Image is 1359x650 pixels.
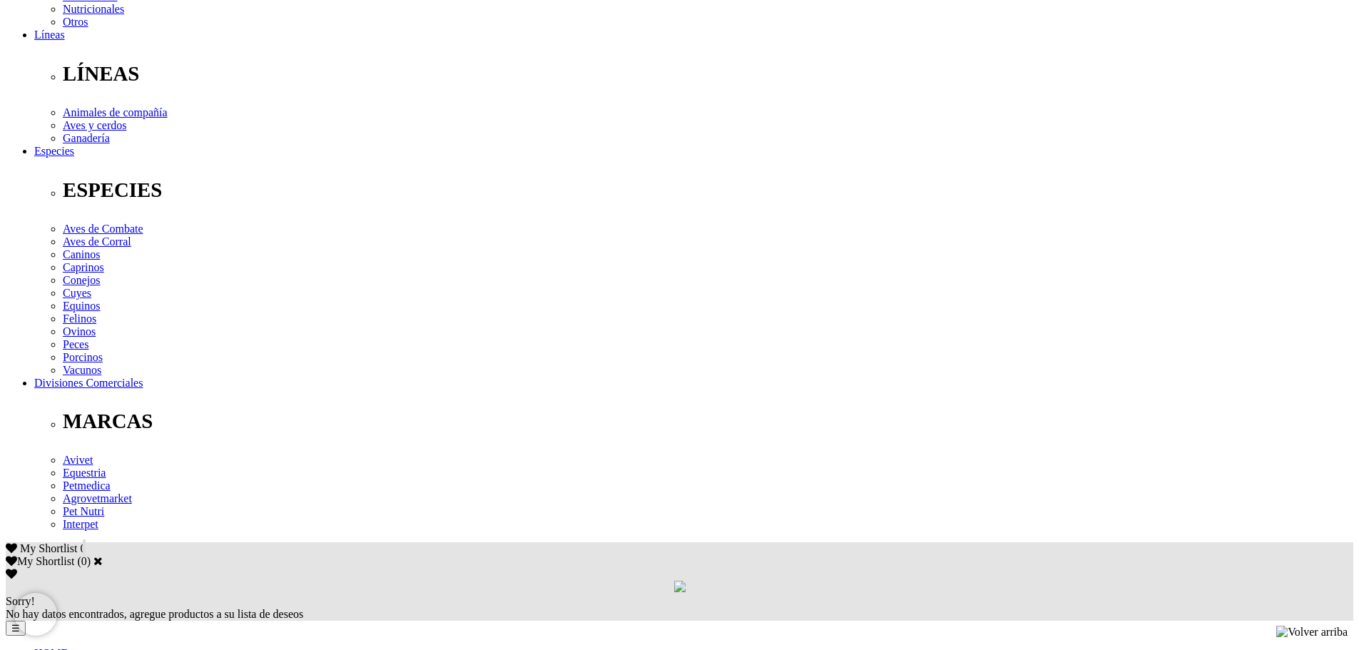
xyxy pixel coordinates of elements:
[63,248,100,260] a: Caninos
[34,377,143,389] a: Divisiones Comerciales
[63,235,131,248] a: Aves de Corral
[63,364,101,376] a: Vacunos
[63,178,1353,202] p: ESPECIES
[63,132,110,144] a: Ganadería
[63,313,96,325] a: Felinos
[1276,626,1348,639] img: Volver arriba
[674,581,686,592] img: loading.gif
[6,555,74,567] label: My Shortlist
[63,492,132,504] a: Agrovetmarket
[14,593,57,636] iframe: Brevo live chat
[34,29,65,41] a: Líneas
[6,595,1353,621] div: No hay datos encontrados, agregue productos a su lista de deseos
[81,555,87,567] label: 0
[63,479,111,492] a: Petmedica
[93,555,103,567] a: Cerrar
[63,410,1353,433] p: MARCAS
[63,16,88,28] a: Otros
[63,62,1353,86] p: LÍNEAS
[63,119,126,131] a: Aves y cerdos
[6,621,26,636] button: ☰
[63,505,104,517] a: Pet Nutri
[63,261,104,273] a: Caprinos
[63,274,100,286] a: Conejos
[63,3,124,15] a: Nutricionales
[63,351,103,363] a: Porcinos
[63,106,168,118] a: Animales de compañía
[63,287,91,299] a: Cuyes
[80,542,86,554] span: 0
[77,555,91,567] span: ( )
[6,595,35,607] span: Sorry!
[63,338,88,350] a: Peces
[34,145,74,157] a: Especies
[63,300,100,312] a: Equinos
[63,223,143,235] a: Aves de Combate
[63,325,96,337] a: Ovinos
[20,542,77,554] span: My Shortlist
[63,467,106,479] a: Equestria
[63,518,98,530] a: Interpet
[63,454,93,466] a: Avivet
